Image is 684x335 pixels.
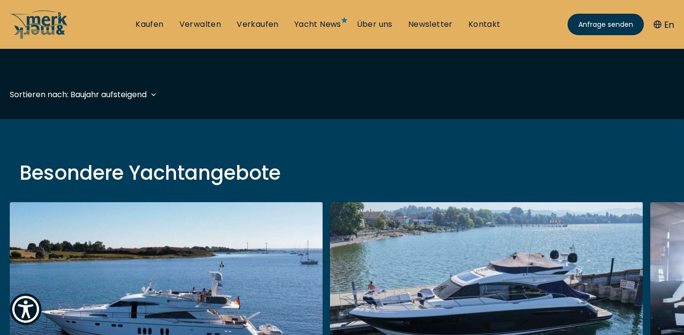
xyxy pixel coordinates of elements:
[237,19,279,30] a: Verkaufen
[568,14,644,35] a: Anfrage senden
[10,88,147,101] div: Sortieren nach: Baujahr aufsteigend
[294,19,341,30] a: Yacht News
[357,19,393,30] a: Über uns
[654,18,674,31] button: En
[179,19,221,30] a: Verwalten
[578,20,633,30] span: Anfrage senden
[468,19,501,30] a: Kontakt
[10,293,42,325] button: Show Accessibility Preferences
[408,19,453,30] a: Newsletter
[135,19,163,30] a: Kaufen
